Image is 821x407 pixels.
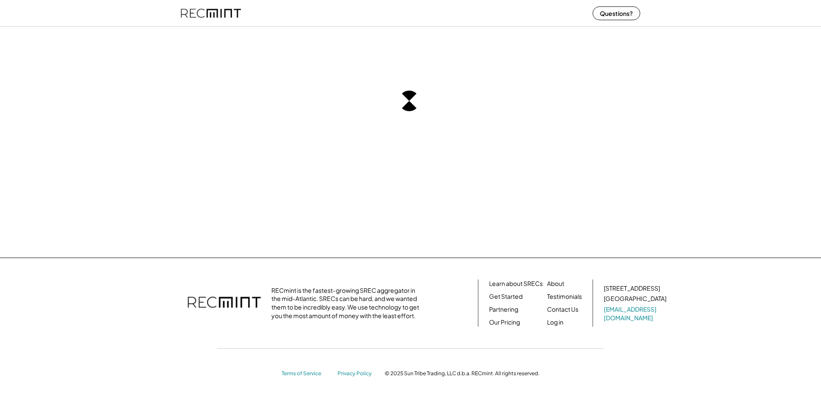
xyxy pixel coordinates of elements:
div: [GEOGRAPHIC_DATA] [604,295,666,303]
a: Get Started [489,292,523,301]
a: Learn about SRECs [489,279,543,288]
div: RECmint is the fastest-growing SREC aggregator in the mid-Atlantic. SRECs can be hard, and we wan... [271,286,424,320]
a: Contact Us [547,305,578,314]
a: [EMAIL_ADDRESS][DOMAIN_NAME] [604,305,668,322]
div: [STREET_ADDRESS] [604,284,660,293]
img: recmint-logotype%403x%20%281%29.jpeg [181,2,241,24]
a: Partnering [489,305,518,314]
a: Testimonials [547,292,582,301]
a: Terms of Service [282,370,329,377]
a: Privacy Policy [338,370,376,377]
a: About [547,279,564,288]
a: Log in [547,318,563,327]
div: © 2025 Sun Tribe Trading, LLC d.b.a. RECmint. All rights reserved. [385,370,539,377]
button: Questions? [593,6,640,20]
img: recmint-logotype%403x.png [188,288,261,318]
a: Our Pricing [489,318,520,327]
